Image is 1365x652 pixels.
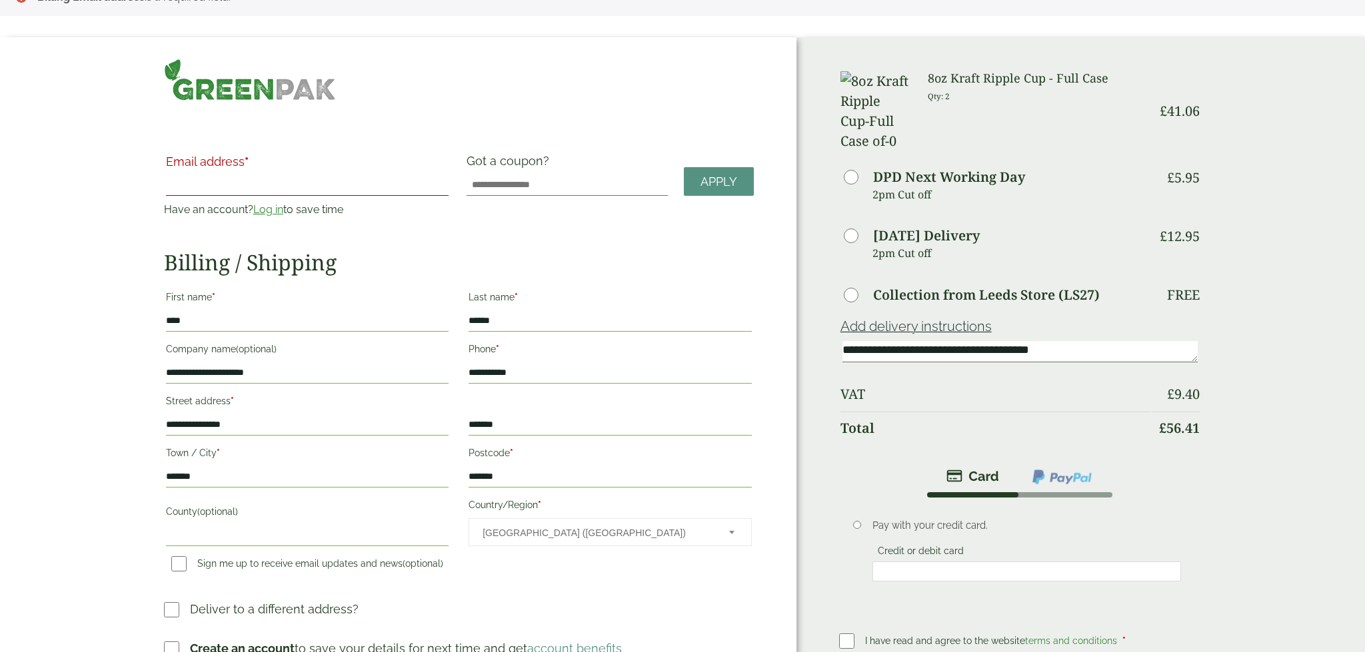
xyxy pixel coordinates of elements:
label: Postcode [469,444,751,466]
label: First name [166,288,449,310]
span: Apply [700,174,737,189]
label: DPD Next Working Day [873,170,1025,184]
a: Apply [684,167,754,196]
p: 2pm Cut off [872,243,1150,263]
p: Free [1167,287,1200,303]
span: I have read and agree to the website [865,635,1120,646]
bdi: 12.95 [1160,227,1200,245]
span: £ [1159,419,1166,437]
small: Qty: 2 [928,91,950,101]
label: Street address [166,392,449,414]
label: Town / City [166,444,449,466]
p: Pay with your credit card. [872,518,1180,533]
p: Deliver to a different address? [190,600,359,618]
label: Email address [166,156,449,174]
p: Have an account? to save time [164,202,451,218]
label: Got a coupon? [467,154,555,174]
bdi: 56.41 [1159,419,1200,437]
input: Sign me up to receive email updates and news(optional) [171,556,187,571]
span: £ [1160,102,1167,120]
span: United Kingdom (UK) [483,519,710,547]
label: Last name [469,288,751,310]
span: £ [1167,385,1174,403]
abbr: required [231,396,234,406]
abbr: required [212,292,215,302]
h3: 8oz Kraft Ripple Cup - Full Case [928,71,1150,86]
label: Sign me up to receive email updates and news [166,558,449,573]
img: 8oz Kraft Ripple Cup-Full Case of-0 [840,71,912,151]
abbr: required [510,448,513,458]
label: County [166,502,449,525]
th: VAT [840,378,1150,410]
bdi: 41.06 [1160,102,1200,120]
bdi: 5.95 [1167,168,1200,186]
label: Collection from Leeds Store (LS27) [873,288,1100,302]
span: £ [1160,227,1167,245]
abbr: required [245,155,249,168]
th: Total [840,412,1150,444]
label: Credit or debit card [872,545,969,560]
label: Company name [166,340,449,362]
abbr: required [515,292,518,302]
p: 2pm Cut off [872,184,1150,204]
span: (optional) [197,506,238,517]
a: terms and conditions [1025,635,1117,646]
img: stripe.png [946,468,999,484]
h2: Billing / Shipping [164,250,754,275]
iframe: Secure card payment input frame [876,565,1176,577]
abbr: required [496,344,499,354]
a: Add delivery instructions [840,318,992,334]
span: £ [1167,168,1174,186]
bdi: 9.40 [1167,385,1200,403]
abbr: required [217,448,220,458]
abbr: required [1122,635,1126,646]
a: Log in [253,203,283,216]
label: Phone [469,340,751,362]
img: GreenPak Supplies [164,59,336,101]
abbr: required [538,499,541,510]
label: [DATE] Delivery [873,229,980,242]
span: (optional) [236,344,277,354]
span: (optional) [403,558,443,569]
span: Country/Region [469,518,751,546]
label: Country/Region [469,495,751,518]
img: ppcp-gateway.png [1031,468,1093,486]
